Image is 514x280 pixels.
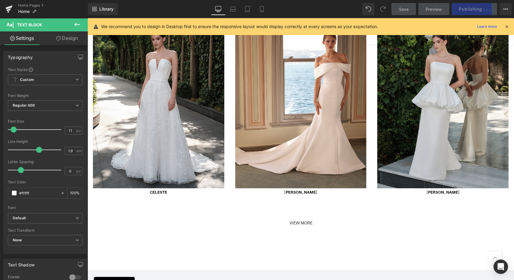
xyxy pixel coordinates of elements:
[8,51,33,60] div: Typography
[475,23,499,30] a: Learn more
[8,160,82,164] div: Letter Spacing
[426,6,442,12] span: Preview
[290,7,421,171] img: Ingrid
[499,3,512,15] button: More
[211,3,226,15] a: Desktop
[13,216,26,221] i: Default
[148,7,279,171] img: Dylan
[19,190,58,196] input: Color
[377,3,389,15] button: Redo
[226,3,240,15] a: Laptop
[8,206,82,210] div: Font
[99,6,114,12] span: Library
[5,7,137,171] img: Celeste
[8,67,82,72] div: Text Styles
[418,3,449,15] a: Preview
[88,3,118,15] a: New Library
[76,129,81,133] span: px
[255,3,269,15] a: Mobile
[202,202,225,207] a: VIEW MORE
[8,140,82,144] div: Line Height
[101,23,378,30] p: We recommend you to design in Desktop first to ensure the responsive layout would display correct...
[8,228,82,233] div: Text Transform
[8,119,82,124] div: Font Size
[339,172,372,193] a: [PERSON_NAME]
[13,103,35,108] b: Regular 400
[17,22,42,27] span: Text Block
[493,259,508,274] div: Open Intercom Messenger
[13,238,22,242] b: None
[18,3,88,8] a: Home Pages
[240,3,255,15] a: Tablet
[45,31,89,45] a: Design
[62,172,80,193] a: Celeste
[197,172,230,193] a: [PERSON_NAME]
[8,94,82,98] div: Font Weight
[8,180,82,184] div: Text Color
[21,261,42,269] span: Instafeed
[76,149,81,153] span: em
[20,77,34,82] b: Custom
[76,169,81,173] span: px
[362,3,374,15] button: Undo
[68,188,82,198] div: %
[18,9,30,14] span: Home
[399,6,409,12] span: Save
[8,259,35,267] div: Text Shadow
